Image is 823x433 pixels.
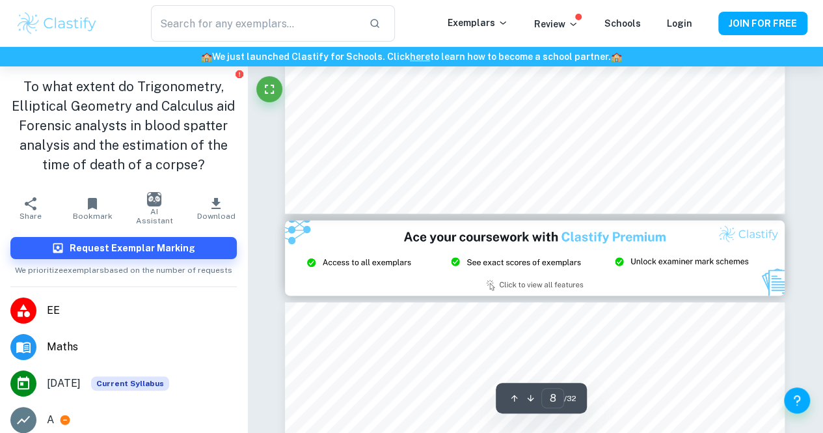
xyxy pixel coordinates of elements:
[47,339,237,355] span: Maths
[62,190,124,227] button: Bookmark
[285,220,785,295] img: Ad
[604,18,641,29] a: Schools
[70,241,195,255] h6: Request Exemplar Marking
[564,393,576,404] span: / 32
[47,412,54,428] p: A
[91,376,169,391] span: Current Syllabus
[124,190,185,227] button: AI Assistant
[151,5,359,42] input: Search for any exemplars...
[20,212,42,221] span: Share
[256,76,282,102] button: Fullscreen
[235,69,245,79] button: Report issue
[410,51,430,62] a: here
[185,190,247,227] button: Download
[3,49,820,64] h6: We just launched Clastify for Schools. Click to learn how to become a school partner.
[15,259,232,276] span: We prioritize exemplars based on the number of requests
[197,212,236,221] span: Download
[47,376,81,391] span: [DATE]
[91,376,169,391] div: This exemplar is based on the current syllabus. Feel free to refer to it for inspiration/ideas wh...
[201,51,212,62] span: 🏫
[784,387,810,413] button: Help and Feedback
[10,237,237,259] button: Request Exemplar Marking
[131,207,178,225] span: AI Assistant
[16,10,98,36] img: Clastify logo
[147,192,161,206] img: AI Assistant
[10,77,237,175] h1: To what extent do Trigonometry, Elliptical Geometry and Calculus aid Forensic analysts in blood s...
[448,16,508,30] p: Exemplars
[611,51,622,62] span: 🏫
[667,18,692,29] a: Login
[73,212,113,221] span: Bookmark
[534,17,578,31] p: Review
[718,12,807,35] button: JOIN FOR FREE
[47,303,237,318] span: EE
